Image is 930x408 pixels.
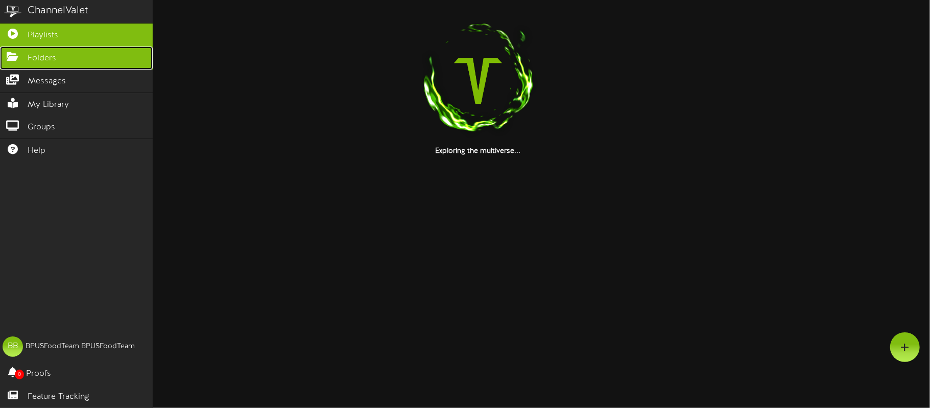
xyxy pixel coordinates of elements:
[26,342,135,352] div: BPUSFoodTeam BPUSFoodTeam
[28,30,58,41] span: Playlists
[28,99,69,111] span: My Library
[28,145,45,157] span: Help
[28,76,66,87] span: Messages
[28,122,55,133] span: Groups
[26,368,51,380] span: Proofs
[28,4,88,18] div: ChannelValet
[413,15,543,146] img: loading-spinner-1.png
[28,391,89,403] span: Feature Tracking
[3,336,23,357] div: BB
[15,370,24,379] span: 0
[435,147,520,155] strong: Exploring the multiverse...
[28,53,56,64] span: Folders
